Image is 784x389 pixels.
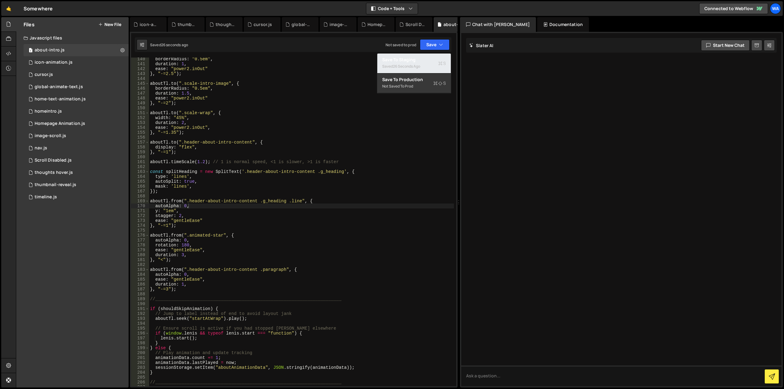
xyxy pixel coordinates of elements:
div: 16169/43484.js [24,154,129,166]
div: global-animate-text.js [35,84,83,90]
div: 160 [131,155,149,159]
div: 186 [131,282,149,287]
div: 154 [131,125,149,130]
div: 171 [131,208,149,213]
div: 148 [131,96,149,101]
div: 168 [131,194,149,199]
button: Start new chat [701,40,750,51]
div: 169 [131,199,149,204]
div: 159 [131,150,149,155]
div: 205 [131,375,149,380]
div: 185 [131,277,149,282]
div: 151 [131,110,149,115]
div: thoughts hover.js [216,21,235,28]
div: Not saved to prod [382,83,446,90]
div: 16169/43473.js [24,44,129,56]
div: 16169/43492.js [24,130,129,142]
div: Not saved to prod [386,42,416,47]
div: 194 [131,321,149,326]
div: about-intro.js [35,47,65,53]
div: Javascript files [16,32,129,44]
div: 167 [131,189,149,194]
div: Saved [382,63,446,70]
div: 153 [131,120,149,125]
div: nav.js [35,145,47,151]
button: Code + Tools [366,3,418,14]
div: 158 [131,145,149,150]
div: 178 [131,243,149,248]
div: 204 [131,370,149,375]
div: 16169/43943.js [24,179,129,191]
div: 163 [131,169,149,174]
button: Save to ProductionS Not saved to prod [377,73,451,93]
a: 🤙 [1,1,16,16]
div: 155 [131,130,149,135]
div: 199 [131,346,149,350]
div: cursor.js [254,21,272,28]
div: Scroll Disabled.js [35,158,72,163]
div: Save to Production [382,77,446,83]
button: Save to StagingS Saved26 seconds ago [377,54,451,73]
button: Save [420,39,450,50]
div: 147 [131,91,149,96]
div: 184 [131,272,149,277]
div: 173 [131,218,149,223]
div: 182 [131,262,149,267]
div: Documentation [537,17,589,32]
div: timeline.js [35,194,57,200]
div: 164 [131,174,149,179]
div: image-scroll.js [35,133,66,139]
div: 188 [131,292,149,297]
div: 157 [131,140,149,145]
div: thumbnail-reveal.js [35,182,76,188]
div: 26 seconds ago [161,42,188,47]
div: 181 [131,257,149,262]
div: 180 [131,252,149,257]
div: 16169/43896.js [24,81,129,93]
div: 162 [131,164,149,169]
div: 16169/43539.js [24,118,129,130]
div: Code + Tools [377,53,451,94]
div: 176 [131,233,149,238]
div: 201 [131,355,149,360]
div: 193 [131,316,149,321]
div: 144 [131,76,149,81]
div: 175 [131,228,149,233]
div: 156 [131,135,149,140]
div: home-text-animation.js [35,96,86,102]
div: icon-animation.js [140,21,159,28]
div: 190 [131,301,149,306]
span: 1 [29,48,32,53]
div: Somewhere [24,5,53,12]
div: 191 [131,306,149,311]
div: homeintro.js [35,109,62,114]
div: 16169/45106.js [24,56,129,69]
div: 203 [131,365,149,370]
div: 152 [131,115,149,120]
div: 200 [131,350,149,355]
div: 187 [131,287,149,292]
div: 16169/43960.js [24,142,129,154]
div: Homepage Animation.js [35,121,85,126]
div: global-animate-text.js [292,21,311,28]
span: S [438,60,446,66]
div: 177 [131,238,149,243]
div: 197 [131,336,149,341]
div: 141 [131,62,149,66]
div: 172 [131,213,149,218]
div: thumbnail-reveal.js [178,21,197,28]
div: 26 seconds ago [393,64,420,69]
div: 170 [131,204,149,208]
div: 161 [131,159,149,164]
div: 150 [131,106,149,110]
div: 16169/43650.js [24,191,129,203]
div: 145 [131,81,149,86]
a: Wa [770,3,781,14]
div: 189 [131,297,149,301]
div: 206 [131,380,149,385]
div: Save to Staging [382,57,446,63]
span: S [433,80,446,86]
div: about-intro.js [443,21,463,28]
div: 146 [131,86,149,91]
h2: Files [24,21,35,28]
